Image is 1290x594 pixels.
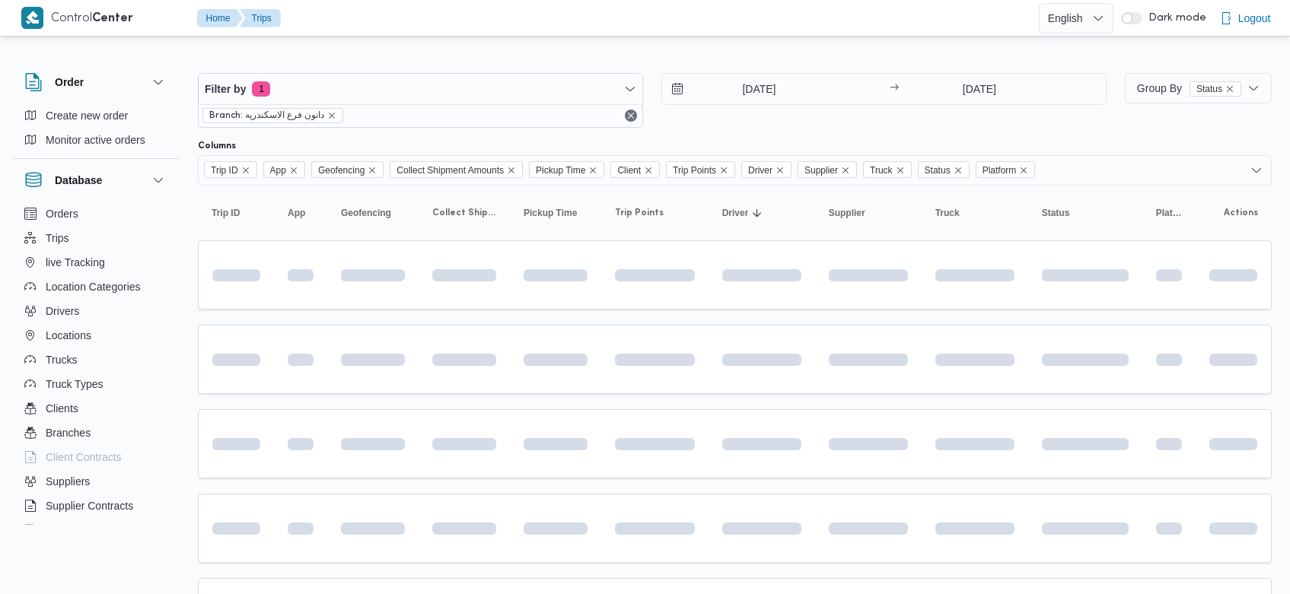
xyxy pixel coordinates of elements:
span: Geofencing [311,161,384,178]
button: Truck Types [18,372,174,396]
button: Trucks [18,348,174,372]
span: Truck [935,207,960,219]
span: Dark mode [1142,12,1206,24]
h3: Order [55,73,84,91]
button: Remove Trip Points from selection in this group [719,166,728,175]
button: remove selected entity [1225,84,1234,94]
button: Create new order [18,103,174,128]
button: Remove Truck from selection in this group [896,166,905,175]
button: Client Contracts [18,445,174,469]
button: Clients [18,396,174,421]
button: Group ByStatusremove selected entity [1125,73,1272,103]
span: Collect Shipment Amounts [390,161,523,178]
span: Trip Points [666,161,735,178]
span: Driver; Sorted in descending order [722,207,749,219]
span: Driver [748,162,772,179]
input: Press the down key to open a popover containing a calendar. [903,74,1055,104]
svg: Sorted in descending order [751,207,763,219]
span: Supplier [798,161,857,178]
span: Trip ID [204,161,257,178]
span: Filter by [205,80,246,98]
button: App [282,201,320,225]
span: Create new order [46,106,128,125]
span: Collect Shipment Amounts [397,162,504,179]
span: Driver [741,161,792,178]
span: Clients [46,399,78,418]
input: Press the down key to open a popover containing a calendar. [662,74,835,104]
span: Pickup Time [529,161,604,178]
span: Location Categories [46,278,141,296]
button: Database [24,171,167,189]
button: Home [197,9,243,27]
button: Remove Client from selection in this group [644,166,653,175]
label: Columns [198,140,236,152]
button: live Tracking [18,250,174,275]
button: Logout [1214,3,1277,33]
button: Drivers [18,299,174,323]
button: Geofencing [335,201,411,225]
span: Geofencing [318,162,365,179]
button: Supplier Contracts [18,494,174,518]
button: Suppliers [18,469,174,494]
img: X8yXhbKr1z7QwAAAABJRU5ErkJggg== [21,7,43,29]
span: App [288,207,305,219]
button: Filter by1 active filters [199,74,642,104]
span: live Tracking [46,253,105,272]
span: Group By Status [1137,82,1241,94]
button: Remove [622,106,640,125]
span: Supplier [829,207,865,219]
div: Order [12,103,180,158]
button: Locations [18,323,174,348]
div: Database [12,202,180,531]
span: Branches [46,424,91,442]
span: Client [617,162,641,179]
button: remove selected entity [327,111,336,120]
span: Trip Points [673,162,716,179]
span: Platform [976,161,1036,178]
span: App [263,161,305,178]
span: Collect Shipment Amounts [432,207,496,219]
h3: Database [55,171,102,189]
span: Branch: دانون فرع الاسكندريه [209,109,324,122]
span: Orders [46,205,78,223]
span: Status [1042,207,1070,219]
span: Trip Points [615,207,664,219]
span: Truck [863,161,912,178]
button: Trip ID [205,201,266,225]
span: Truck Types [46,375,103,393]
span: Platform [983,162,1017,179]
span: Client Contracts [46,448,122,466]
span: Status [1196,82,1222,96]
span: Platform [1156,207,1182,219]
button: Open list of options [1250,164,1263,176]
div: → [890,84,899,94]
span: Supplier [804,162,838,179]
button: Remove Collect Shipment Amounts from selection in this group [507,166,516,175]
span: Devices [46,521,84,539]
span: Status [918,161,970,178]
button: Remove Platform from selection in this group [1019,166,1028,175]
span: Client [610,161,660,178]
span: Pickup Time [524,207,577,219]
span: Pickup Time [536,162,585,179]
b: Center [92,13,133,24]
button: Orders [18,202,174,226]
span: Status [1190,81,1241,97]
button: Location Categories [18,275,174,299]
button: Remove Driver from selection in this group [776,166,785,175]
button: Supplier [823,201,914,225]
span: 1 active filters [252,81,270,97]
button: Branches [18,421,174,445]
button: Remove Trip ID from selection in this group [241,166,250,175]
button: Remove App from selection in this group [289,166,298,175]
span: App [270,162,286,179]
button: Trips [240,9,281,27]
button: Remove Pickup Time from selection in this group [588,166,597,175]
span: Branch: دانون فرع الاسكندريه [202,108,343,123]
span: Monitor active orders [46,131,145,149]
span: Status [925,162,951,179]
button: Order [24,73,167,91]
span: Trip ID [211,162,238,179]
button: Truck [929,201,1021,225]
button: Remove Geofencing from selection in this group [368,166,377,175]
